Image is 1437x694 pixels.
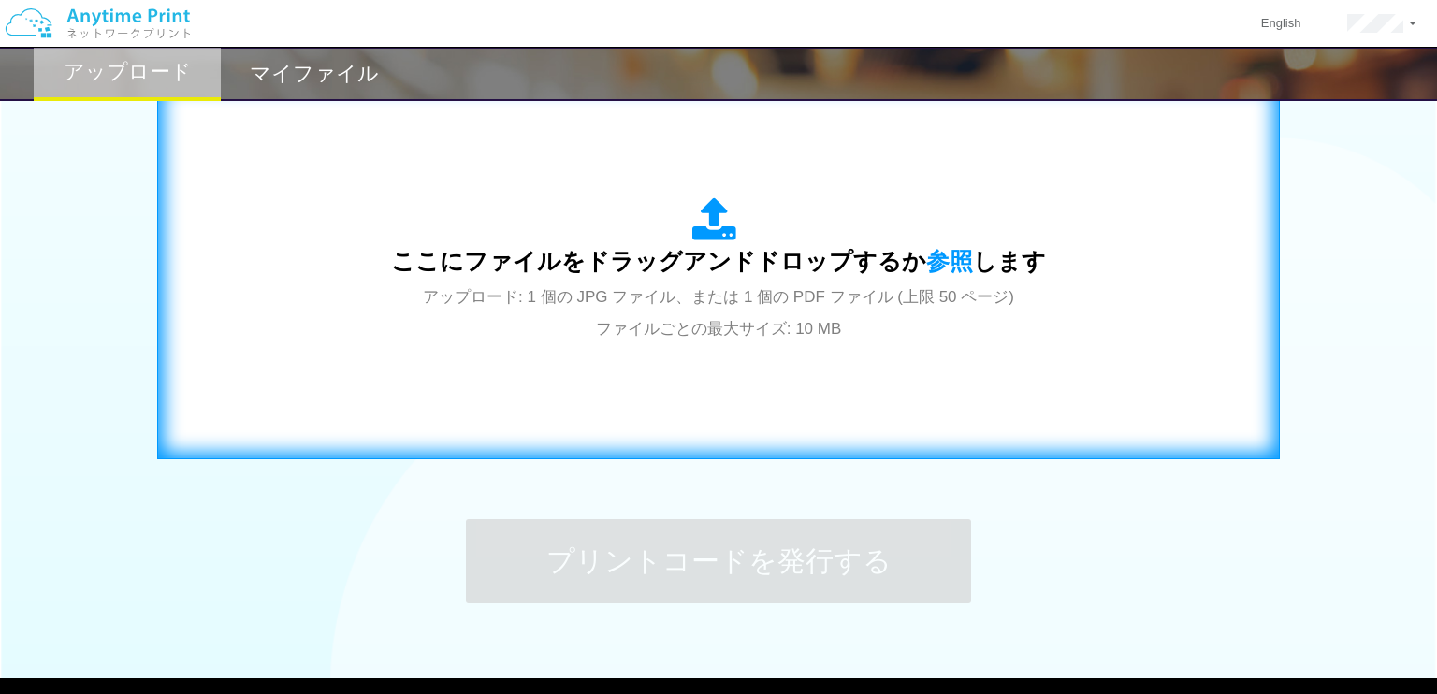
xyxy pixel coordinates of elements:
h2: アップロード [64,61,192,83]
span: 参照 [926,248,973,274]
button: プリントコードを発行する [466,519,971,603]
span: アップロード: 1 個の JPG ファイル、または 1 個の PDF ファイル (上限 50 ページ) ファイルごとの最大サイズ: 10 MB [423,288,1014,338]
h2: マイファイル [250,63,379,85]
span: ここにファイルをドラッグアンドドロップするか します [391,248,1046,274]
